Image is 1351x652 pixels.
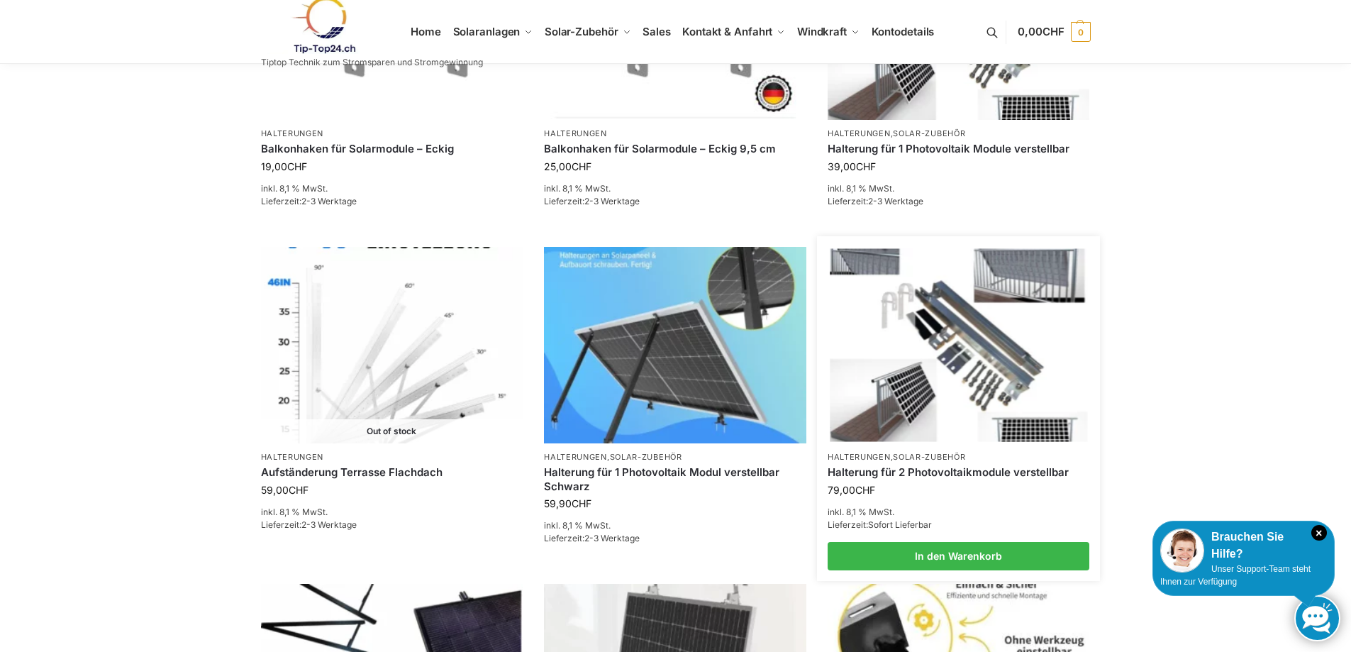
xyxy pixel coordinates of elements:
[544,519,806,532] p: inkl. 8,1 % MwSt.
[828,452,1090,463] p: ,
[544,182,806,195] p: inkl. 8,1 % MwSt.
[301,196,357,206] span: 2-3 Werktage
[287,160,307,172] span: CHF
[261,452,324,462] a: Halterungen
[1043,25,1064,38] span: CHF
[584,533,640,543] span: 2-3 Werktage
[828,484,875,496] bdi: 79,00
[544,160,591,172] bdi: 25,00
[544,142,806,156] a: Balkonhaken für Solarmodule – Eckig 9,5 cm
[261,142,523,156] a: Balkonhaken für Solarmodule – Eckig
[544,128,607,138] a: Halterungen
[856,160,876,172] span: CHF
[1160,564,1311,587] span: Unser Support-Team steht Ihnen zur Verfügung
[545,25,618,38] span: Solar-Zubehör
[261,247,523,443] img: Die optimierte Produktbeschreibung könnte wie folgt lauten: Flexibles Montagesystem für Solarpaneele
[830,248,1087,441] img: Halterung für 2 Photovoltaikmodule verstellbar
[544,452,607,462] a: Halterungen
[1071,22,1091,42] span: 0
[828,506,1090,519] p: inkl. 8,1 % MwSt.
[797,25,847,38] span: Windkraft
[261,58,483,67] p: Tiptop Technik zum Stromsparen und Stromgewinnung
[1018,25,1064,38] span: 0,00
[1311,525,1327,541] i: Schließen
[261,519,357,530] span: Lieferzeit:
[828,128,1090,139] p: ,
[544,465,806,493] a: Halterung für 1 Photovoltaik Modul verstellbar Schwarz
[828,128,891,138] a: Halterungen
[872,25,935,38] span: Kontodetails
[289,484,308,496] span: CHF
[544,247,806,443] img: Solarpaneel Halterung Wand Lang Schwarz
[828,196,923,206] span: Lieferzeit:
[453,25,521,38] span: Solaranlagen
[828,452,891,462] a: Halterungen
[261,506,523,519] p: inkl. 8,1 % MwSt.
[1160,529,1204,573] img: Customer service
[261,465,523,480] a: Aufständerung Terrasse Flachdach
[682,25,772,38] span: Kontakt & Anfahrt
[261,196,357,206] span: Lieferzeit:
[868,196,923,206] span: 2-3 Werktage
[261,128,324,138] a: Halterungen
[544,533,640,543] span: Lieferzeit:
[610,452,682,462] a: Solar-Zubehör
[572,497,591,509] span: CHF
[893,128,965,138] a: Solar-Zubehör
[1160,529,1327,563] div: Brauchen Sie Hilfe?
[301,519,357,530] span: 2-3 Werktage
[828,182,1090,195] p: inkl. 8,1 % MwSt.
[828,465,1090,480] a: Halterung für 2 Photovoltaikmodule verstellbar
[1018,11,1090,53] a: 0,00CHF 0
[544,452,806,463] p: ,
[868,519,932,530] span: Sofort Lieferbar
[893,452,965,462] a: Solar-Zubehör
[572,160,591,172] span: CHF
[261,160,307,172] bdi: 19,00
[828,160,876,172] bdi: 39,00
[828,142,1090,156] a: Halterung für 1 Photovoltaik Module verstellbar
[544,497,591,509] bdi: 59,90
[261,182,523,195] p: inkl. 8,1 % MwSt.
[261,247,523,443] a: Out of stockDie optimierte Produktbeschreibung könnte wie folgt lauten: Flexibles Montagesystem f...
[544,196,640,206] span: Lieferzeit:
[584,196,640,206] span: 2-3 Werktage
[855,484,875,496] span: CHF
[828,519,932,530] span: Lieferzeit:
[828,542,1090,570] a: In den Warenkorb legen: „Halterung für 2 Photovoltaikmodule verstellbar“
[643,25,671,38] span: Sales
[261,484,308,496] bdi: 59,00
